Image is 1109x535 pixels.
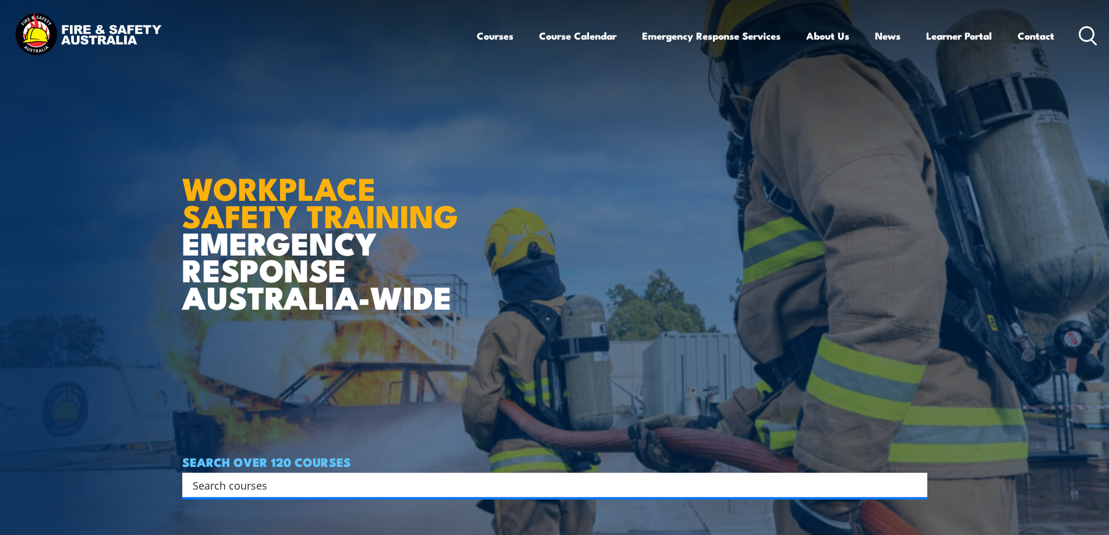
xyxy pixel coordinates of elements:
[182,145,467,310] h1: EMERGENCY RESPONSE AUSTRALIA-WIDE
[539,20,616,51] a: Course Calendar
[193,476,902,494] input: Search input
[182,455,927,468] h4: SEARCH OVER 120 COURSES
[642,20,781,51] a: Emergency Response Services
[907,477,923,493] button: Search magnifier button
[477,20,513,51] a: Courses
[182,163,458,239] strong: WORKPLACE SAFETY TRAINING
[1018,20,1054,51] a: Contact
[195,477,904,493] form: Search form
[875,20,901,51] a: News
[806,20,849,51] a: About Us
[926,20,992,51] a: Learner Portal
